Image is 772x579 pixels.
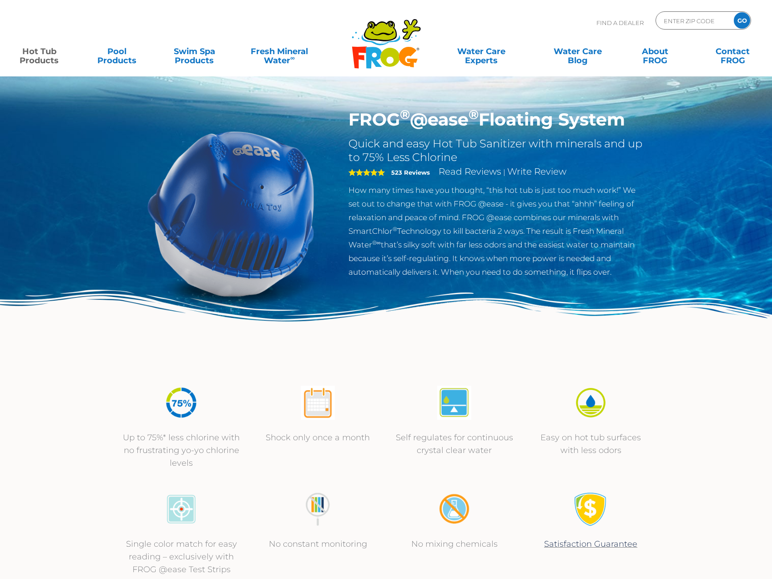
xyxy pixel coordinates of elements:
[164,492,198,526] img: icon-atease-color-match
[348,137,646,164] h2: Quick and easy Hot Tub Sanitizer with minerals and up to 75% Less Chlorine
[348,169,385,176] span: 5
[574,386,608,420] img: icon-atease-easy-on
[259,431,377,444] p: Shock only once a month
[301,386,335,420] img: atease-icon-shock-once
[437,386,471,420] img: atease-icon-self-regulates
[122,538,241,576] p: Single color match for easy reading – exclusively with FROG @ease Test Strips
[503,168,505,176] span: |
[127,109,335,317] img: hot-tub-product-atease-system.png
[469,106,479,122] sup: ®
[122,431,241,469] p: Up to 75%* less chlorine with no frustrating yo-yo chlorine levels
[9,42,70,60] a: Hot TubProducts
[437,492,471,526] img: no-mixing1
[290,54,295,61] sup: ∞
[532,431,650,457] p: Easy on hot tub surfaces with less odors
[702,42,763,60] a: ContactFROG
[348,183,646,279] p: How many times have you thought, “this hot tub is just too much work!” We set out to change that ...
[439,166,501,177] a: Read Reviews
[242,42,317,60] a: Fresh MineralWater∞
[734,12,750,29] input: GO
[548,42,608,60] a: Water CareBlog
[164,42,225,60] a: Swim SpaProducts
[301,492,335,526] img: no-constant-monitoring1
[574,492,608,526] img: Satisfaction Guarantee Icon
[663,14,724,27] input: Zip Code Form
[507,166,566,177] a: Write Review
[164,386,198,420] img: icon-atease-75percent-less
[544,539,637,549] a: Satisfaction Guarantee
[432,42,530,60] a: Water CareExperts
[391,169,430,176] strong: 523 Reviews
[395,538,514,550] p: No mixing chemicals
[259,538,377,550] p: No constant monitoring
[625,42,686,60] a: AboutFROG
[395,431,514,457] p: Self regulates for continuous crystal clear water
[393,226,397,232] sup: ®
[596,11,644,34] p: Find A Dealer
[372,239,381,246] sup: ®∞
[348,109,646,130] h1: FROG @ease Floating System
[86,42,147,60] a: PoolProducts
[400,106,410,122] sup: ®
